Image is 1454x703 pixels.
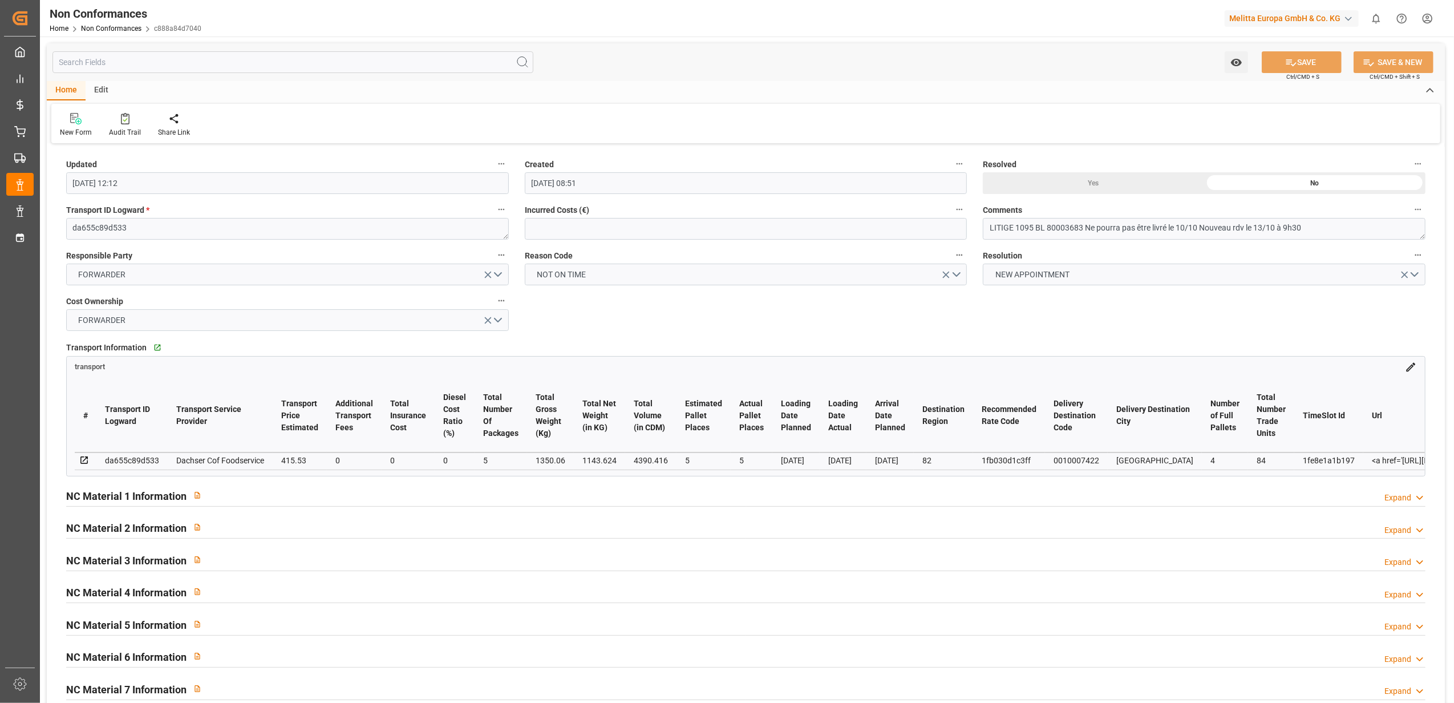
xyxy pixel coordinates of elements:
[73,269,132,281] span: FORWARDER
[983,250,1022,262] span: Resolution
[677,379,731,452] th: Estimated Pallet Places
[187,645,208,667] button: View description
[187,549,208,571] button: View description
[952,156,967,171] button: Created
[1384,492,1411,504] div: Expand
[52,51,533,73] input: Search Fields
[176,454,264,467] div: Dachser Cof Foodservice
[625,379,677,452] th: Total Volume (in CDM)
[1303,454,1355,467] div: 1fe8e1a1b197
[983,218,1425,240] textarea: LITIGE 1095 BL 80003683 Ne pourra pas être livré le 10/10 Nouveau rdv le 13/10 à 9h30
[75,362,105,371] a: transport
[527,379,574,452] th: Total Gross Weight (Kg)
[1411,248,1425,262] button: Resolution
[66,342,147,354] span: Transport Information
[66,682,187,697] h2: NC Material 7 Information
[914,379,973,452] th: Destination Region
[1370,72,1420,81] span: Ctrl/CMD + Shift + S
[536,454,565,467] div: 1350.06
[73,314,132,326] span: FORWARDER
[1225,10,1359,27] div: Melitta Europa GmbH & Co. KG
[66,296,123,308] span: Cost Ownership
[1045,379,1108,452] th: Delivery Destination Code
[973,379,1045,452] th: Recommended Rate Code
[1286,72,1319,81] span: Ctrl/CMD + S
[60,127,92,138] div: New Form
[983,172,1204,194] div: Yes
[990,269,1075,281] span: NEW APPOINTMENT
[525,204,589,216] span: Incurred Costs (€)
[582,454,617,467] div: 1143.624
[820,379,866,452] th: Loading Date Actual
[273,379,327,452] th: Transport Price Estimated
[1054,454,1099,467] div: 0010007422
[952,202,967,217] button: Incurred Costs (€)
[1204,172,1425,194] div: No
[574,379,625,452] th: Total Net Weight (in KG)
[1354,51,1433,73] button: SAVE & NEW
[494,293,509,308] button: Cost Ownership
[1384,556,1411,568] div: Expand
[443,454,466,467] div: 0
[390,454,426,467] div: 0
[494,202,509,217] button: Transport ID Logward *
[66,617,187,633] h2: NC Material 5 Information
[772,379,820,452] th: Loading Date Planned
[109,127,141,138] div: Audit Trail
[281,454,318,467] div: 415.53
[1411,156,1425,171] button: Resolved
[66,218,509,240] textarea: da655c89d533
[1384,653,1411,665] div: Expand
[66,649,187,665] h2: NC Material 6 Information
[66,172,509,194] input: DD-MM-YYYY HH:MM
[525,172,967,194] input: DD-MM-YYYY HH:MM
[781,454,811,467] div: [DATE]
[1225,51,1248,73] button: open menu
[66,159,97,171] span: Updated
[952,248,967,262] button: Reason Code
[1210,454,1240,467] div: 4
[1363,6,1389,31] button: show 0 new notifications
[187,613,208,635] button: View description
[731,379,772,452] th: Actual Pallet Places
[982,454,1036,467] div: 1fb030d1c3ff
[187,678,208,700] button: View description
[66,250,132,262] span: Responsible Party
[187,484,208,506] button: View description
[983,264,1425,285] button: open menu
[525,264,967,285] button: open menu
[1248,379,1294,452] th: Total Number Trade Units
[1411,202,1425,217] button: Comments
[828,454,858,467] div: [DATE]
[983,204,1022,216] span: Comments
[475,379,527,452] th: Total Number Of Packages
[494,156,509,171] button: Updated
[50,25,68,33] a: Home
[66,488,187,504] h2: NC Material 1 Information
[1384,621,1411,633] div: Expand
[494,248,509,262] button: Responsible Party
[75,363,105,371] span: transport
[685,454,722,467] div: 5
[634,454,668,467] div: 4390.416
[66,553,187,568] h2: NC Material 3 Information
[875,454,905,467] div: [DATE]
[187,581,208,603] button: View description
[1384,589,1411,601] div: Expand
[1108,379,1202,452] th: Delivery Destination City
[75,379,96,452] th: #
[187,516,208,538] button: View description
[866,379,914,452] th: Arrival Date Planned
[66,309,509,331] button: open menu
[525,159,554,171] span: Created
[335,454,373,467] div: 0
[525,250,573,262] span: Reason Code
[1389,6,1415,31] button: Help Center
[483,454,519,467] div: 5
[435,379,475,452] th: Diesel Cost Ratio (%)
[105,454,159,467] div: da655c89d533
[96,379,168,452] th: Transport ID Logward
[327,379,382,452] th: Additional Transport Fees
[66,264,509,285] button: open menu
[1384,524,1411,536] div: Expand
